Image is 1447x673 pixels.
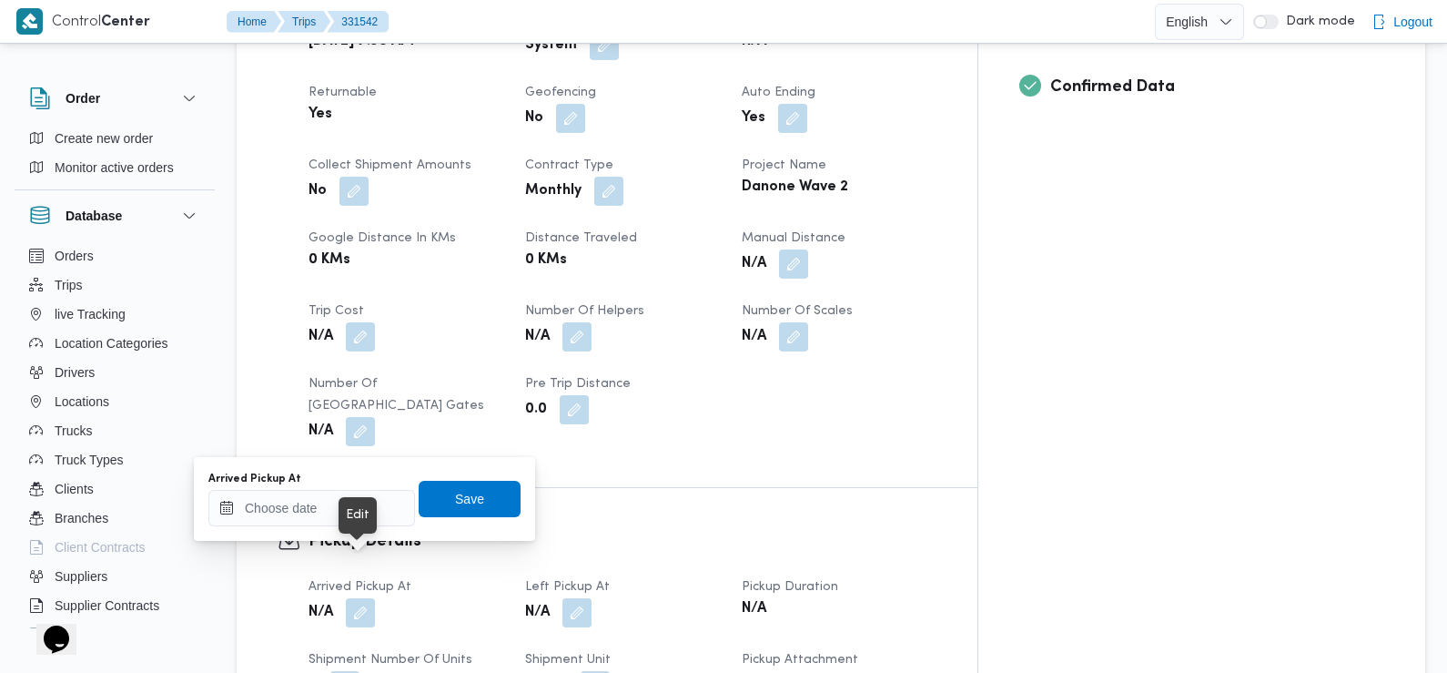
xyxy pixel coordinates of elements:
[742,581,838,593] span: Pickup Duration
[55,245,94,267] span: Orders
[1393,11,1432,33] span: Logout
[22,387,207,416] button: Locations
[22,533,207,562] button: Client Contracts
[55,391,109,413] span: Locations
[525,326,550,348] b: N/A
[525,581,610,593] span: Left Pickup At
[309,529,936,554] h3: Pickup Details
[1279,15,1355,29] span: Dark mode
[742,177,848,199] b: Danone Wave 2
[55,449,123,471] span: Truck Types
[66,87,100,109] h3: Order
[29,205,200,227] button: Database
[525,180,582,202] b: Monthly
[309,250,350,271] b: 0 KMs
[55,332,168,354] span: Location Categories
[22,620,207,649] button: Devices
[419,481,521,517] button: Save
[1364,4,1440,40] button: Logout
[22,241,207,270] button: Orders
[22,300,207,329] button: live Tracking
[742,253,766,275] b: N/A
[22,153,207,182] button: Monitor active orders
[742,598,766,620] b: N/A
[208,490,415,526] input: Press the down key to open a popover containing a calendar.
[22,591,207,620] button: Supplier Contracts
[346,505,369,526] div: Edit
[55,127,153,149] span: Create new order
[525,305,644,317] span: Number of Helpers
[55,362,95,383] span: Drivers
[309,87,377,98] span: Returnable
[22,124,207,153] button: Create new order
[22,445,207,474] button: Truck Types
[22,504,207,533] button: Branches
[1050,75,1384,99] h3: Confirmed Data
[55,420,92,442] span: Trucks
[55,507,108,529] span: Branches
[101,15,150,29] b: Center
[525,654,611,666] span: Shipment Unit
[227,11,281,33] button: Home
[525,378,631,390] span: Pre Trip Distance
[309,654,472,666] span: Shipment Number of Units
[55,303,126,325] span: live Tracking
[742,326,766,348] b: N/A
[22,270,207,300] button: Trips
[525,250,567,271] b: 0 KMs
[55,274,83,296] span: Trips
[742,654,858,666] span: Pickup Attachment
[525,232,637,244] span: Distance Traveled
[22,474,207,504] button: Clients
[742,107,765,129] b: Yes
[22,562,207,591] button: Suppliers
[22,329,207,358] button: Location Categories
[309,378,484,412] span: Number of [GEOGRAPHIC_DATA] Gates
[742,232,845,244] span: Manual Distance
[309,581,411,593] span: Arrived Pickup At
[742,159,826,171] span: Project Name
[525,87,596,98] span: Geofencing
[29,87,200,109] button: Order
[309,326,333,348] b: N/A
[66,205,122,227] h3: Database
[309,602,333,624] b: N/A
[327,11,389,33] button: 331542
[55,595,159,617] span: Supplier Contracts
[742,305,853,317] span: Number of Scales
[455,488,484,510] span: Save
[309,159,471,171] span: Collect Shipment Amounts
[22,358,207,387] button: Drivers
[18,600,76,655] iframe: chat widget
[309,421,333,443] b: N/A
[525,602,550,624] b: N/A
[525,35,577,56] b: System
[309,104,332,126] b: Yes
[525,399,547,421] b: 0.0
[278,11,330,33] button: Trips
[16,8,43,35] img: X8yXhbKr1z7QwAAAABJRU5ErkJggg==
[22,416,207,445] button: Trucks
[15,124,215,189] div: Order
[55,478,94,500] span: Clients
[309,180,327,202] b: No
[525,107,543,129] b: No
[55,157,174,178] span: Monitor active orders
[208,472,301,486] label: Arrived Pickup At
[309,232,456,244] span: Google distance in KMs
[55,624,100,646] span: Devices
[55,566,107,587] span: Suppliers
[309,305,364,317] span: Trip Cost
[15,241,215,636] div: Database
[742,87,815,98] span: Auto Ending
[525,159,613,171] span: Contract Type
[55,536,146,558] span: Client Contracts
